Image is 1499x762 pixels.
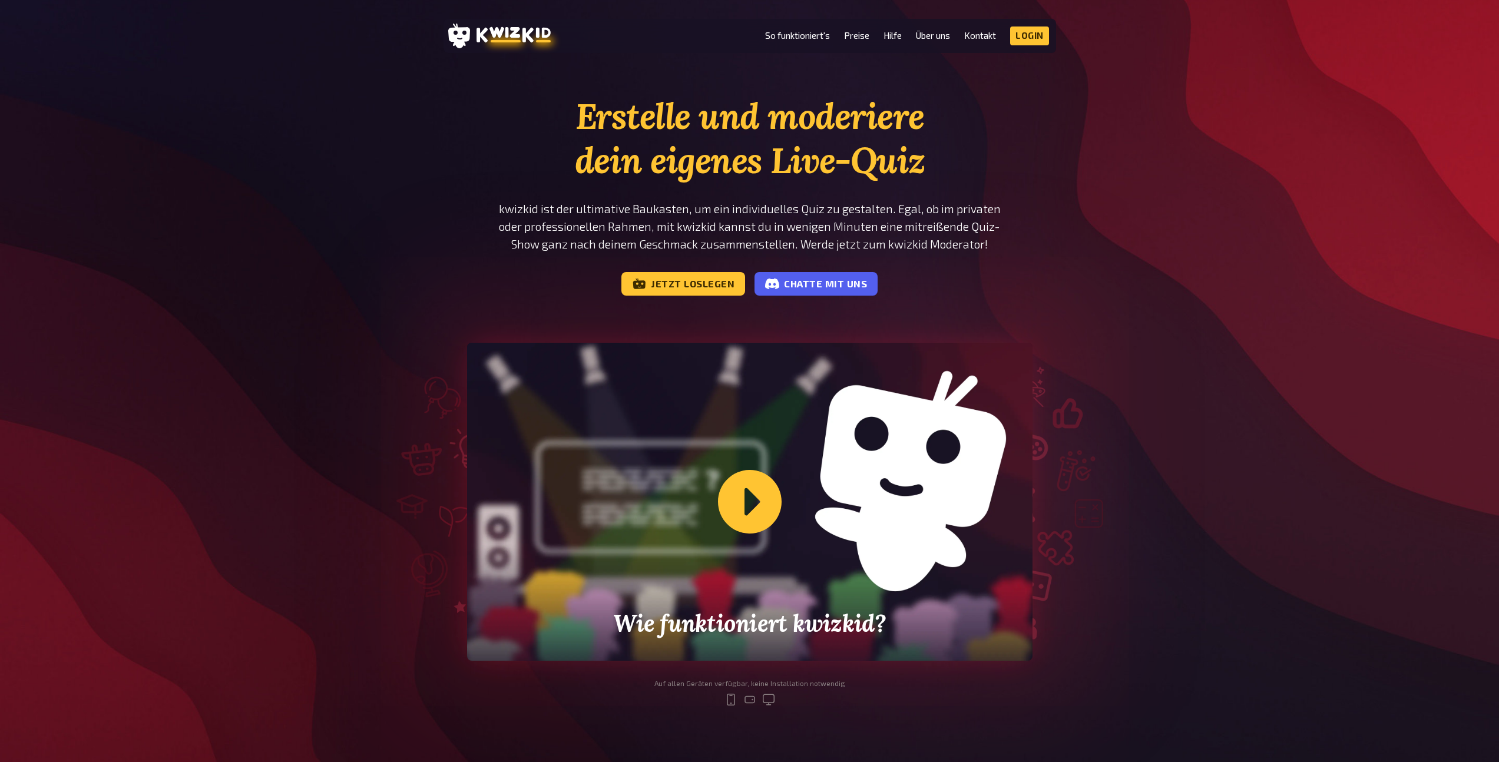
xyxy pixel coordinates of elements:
[621,272,745,296] a: Jetzt loslegen
[916,31,950,41] a: Über uns
[762,693,776,707] svg: desktop
[883,31,902,41] a: Hilfe
[467,94,1033,183] h1: Erstelle und moderiere dein eigenes Live-Quiz
[964,31,996,41] a: Kontakt
[743,693,757,707] svg: tablet
[580,610,919,637] h2: Wie funktioniert kwizkid?
[467,200,1033,253] p: kwizkid ist der ultimative Baukasten, um ein individuelles Quiz zu gestalten. Egal, ob im private...
[724,693,738,707] svg: mobile
[654,680,845,688] div: Auf allen Geräten verfügbar, keine Installation notwendig
[1010,26,1049,45] a: Login
[844,31,869,41] a: Preise
[765,31,830,41] a: So funktioniert's
[755,272,878,296] a: Chatte mit uns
